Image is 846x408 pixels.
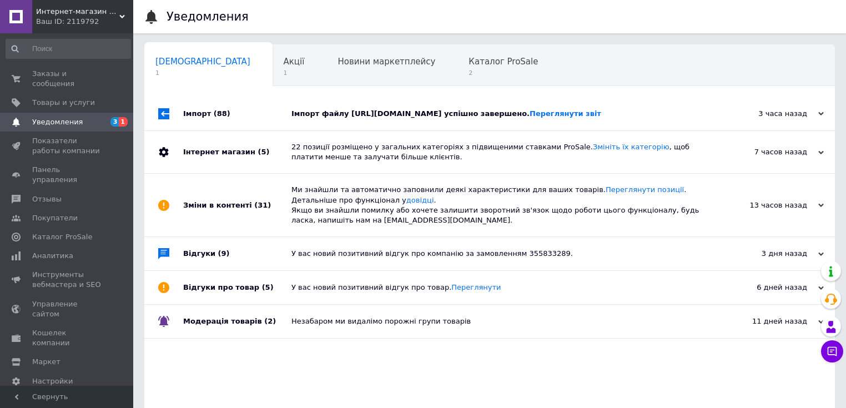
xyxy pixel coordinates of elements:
span: Интернет-магазин для настоящих мам [36,7,119,17]
div: 22 позиції розміщено у загальних категоріях з підвищеними ставками ProSale. , щоб платити менше т... [291,142,713,162]
span: 1 [284,69,305,77]
div: 6 дней назад [713,283,824,293]
span: 1 [119,117,128,127]
span: Новини маркетплейсу [338,57,435,67]
div: Ваш ID: 2119792 [36,17,133,27]
span: Товары и услуги [32,98,95,108]
button: Чат с покупателем [821,340,843,362]
span: 2 [469,69,538,77]
div: Ми знайшли та автоматично заповнили деякі характеристики для ваших товарів. . Детальніше про функ... [291,185,713,225]
div: Імпорт [183,97,291,130]
div: У вас новий позитивний відгук про товар. [291,283,713,293]
span: Аналитика [32,251,73,261]
div: 13 часов назад [713,200,824,210]
div: 3 часа назад [713,109,824,119]
div: Відгуки про товар [183,271,291,304]
div: Відгуки [183,237,291,270]
h1: Уведомления [167,10,249,23]
span: Управление сайтом [32,299,103,319]
span: 3 [110,117,119,127]
span: Каталог ProSale [32,232,92,242]
span: (5) [258,148,269,156]
span: Показатели работы компании [32,136,103,156]
div: Модерація товарів [183,305,291,338]
span: (31) [254,201,271,209]
a: Переглянути позиції [606,185,684,194]
span: Маркет [32,357,61,367]
a: Переглянути звіт [530,109,601,118]
div: Незабаром ми видалімо порожні групи товарів [291,316,713,326]
div: Інтернет магазин [183,131,291,173]
span: Настройки [32,376,73,386]
input: Поиск [6,39,131,59]
div: 11 дней назад [713,316,824,326]
a: Переглянути [451,283,501,291]
a: довідці [406,196,434,204]
span: Каталог ProSale [469,57,538,67]
span: Акції [284,57,305,67]
span: (5) [262,283,274,291]
span: Инструменты вебмастера и SEO [32,270,103,290]
div: 3 дня назад [713,249,824,259]
span: Заказы и сообщения [32,69,103,89]
span: (9) [218,249,230,258]
span: Кошелек компании [32,328,103,348]
span: (88) [214,109,230,118]
div: Імпорт файлу [URL][DOMAIN_NAME] успішно завершено. [291,109,713,119]
span: (2) [264,317,276,325]
span: Покупатели [32,213,78,223]
div: У вас новий позитивний відгук про компанію за замовленням 355833289. [291,249,713,259]
div: 7 часов назад [713,147,824,157]
span: Отзывы [32,194,62,204]
span: Уведомления [32,117,83,127]
div: Зміни в контенті [183,174,291,236]
span: Панель управления [32,165,103,185]
span: 1 [155,69,250,77]
a: Змініть їх категорію [593,143,669,151]
span: [DEMOGRAPHIC_DATA] [155,57,250,67]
